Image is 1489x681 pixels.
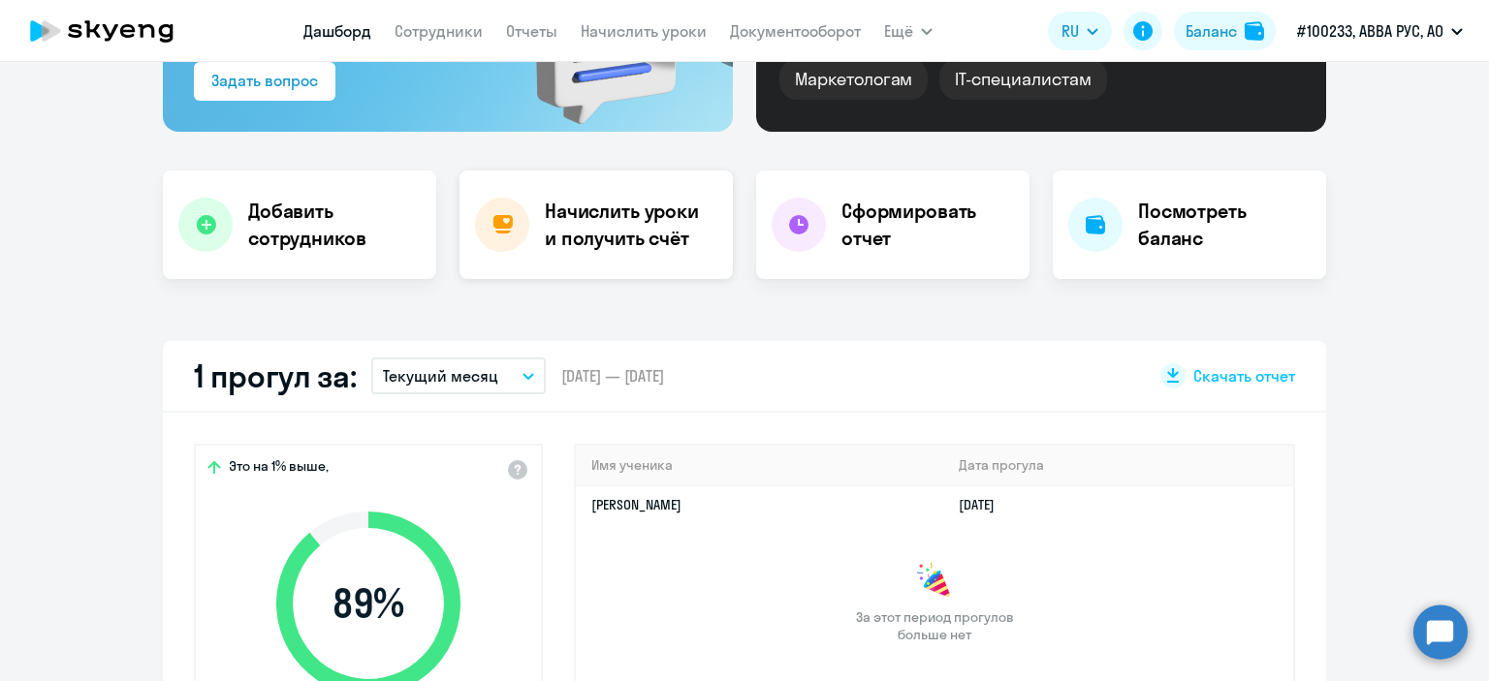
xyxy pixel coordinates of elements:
button: Задать вопрос [194,62,335,101]
h2: 1 прогул за: [194,356,356,395]
span: 89 % [257,580,480,627]
h4: Начислить уроки и получить счёт [545,198,713,252]
h4: Посмотреть баланс [1138,198,1311,252]
div: IT-специалистам [939,59,1106,100]
button: Текущий месяц [371,357,546,394]
th: Имя ученика [576,446,943,485]
button: Балансbalance [1174,12,1276,50]
div: Задать вопрос [211,69,318,92]
span: [DATE] — [DATE] [561,365,664,387]
a: [PERSON_NAME] [591,496,681,513]
img: balance [1245,21,1264,41]
span: Ещё [884,19,913,43]
span: За этот период прогулов больше нет [853,608,1016,643]
button: Ещё [884,12,933,50]
button: #100233, АВВА РУС, АО [1287,8,1473,54]
th: Дата прогула [943,446,1293,485]
div: Маркетологам [779,59,928,100]
a: Дашборд [303,21,371,41]
a: Отчеты [506,21,557,41]
a: Сотрудники [395,21,483,41]
a: [DATE] [959,496,1010,513]
h4: Сформировать отчет [841,198,1014,252]
h4: Добавить сотрудников [248,198,421,252]
div: Баланс [1186,19,1237,43]
span: Скачать отчет [1193,365,1295,387]
p: Текущий месяц [383,364,498,387]
img: congrats [915,562,954,601]
p: #100233, АВВА РУС, АО [1297,19,1443,43]
a: Начислить уроки [581,21,707,41]
a: Документооборот [730,21,861,41]
span: Это на 1% выше, [229,457,329,480]
span: RU [1061,19,1079,43]
button: RU [1048,12,1112,50]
